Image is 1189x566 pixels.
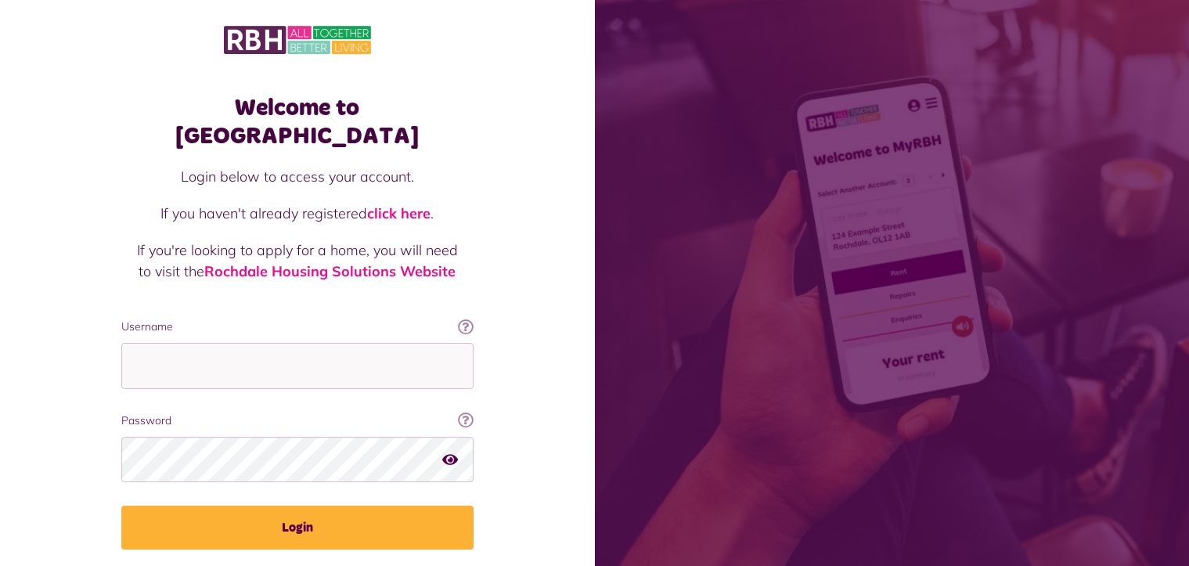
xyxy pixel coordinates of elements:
[224,23,371,56] img: MyRBH
[121,94,474,150] h1: Welcome to [GEOGRAPHIC_DATA]
[137,203,458,224] p: If you haven't already registered .
[367,204,431,222] a: click here
[204,262,456,280] a: Rochdale Housing Solutions Website
[121,506,474,550] button: Login
[121,413,474,429] label: Password
[121,319,474,335] label: Username
[137,166,458,187] p: Login below to access your account.
[137,240,458,282] p: If you're looking to apply for a home, you will need to visit the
